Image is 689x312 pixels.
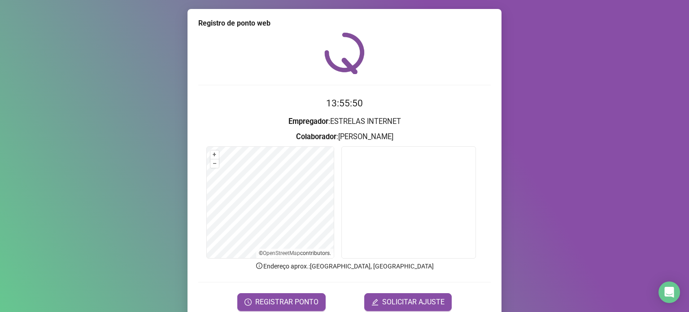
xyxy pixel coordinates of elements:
strong: Colaborador [296,132,336,141]
li: © contributors. [259,250,331,256]
button: – [210,159,219,168]
p: Endereço aprox. : [GEOGRAPHIC_DATA], [GEOGRAPHIC_DATA] [198,261,491,271]
h3: : [PERSON_NAME] [198,131,491,143]
div: Registro de ponto web [198,18,491,29]
h3: : ESTRELAS INTERNET [198,116,491,127]
button: + [210,150,219,159]
time: 13:55:50 [326,98,363,109]
strong: Empregador [288,117,328,126]
button: REGISTRAR PONTO [237,293,326,311]
span: edit [371,299,379,306]
span: SOLICITAR AJUSTE [382,297,445,308]
button: editSOLICITAR AJUSTE [364,293,452,311]
a: OpenStreetMap [263,250,300,256]
span: clock-circle [244,299,252,306]
span: REGISTRAR PONTO [255,297,318,308]
div: Open Intercom Messenger [658,281,680,303]
img: QRPoint [324,32,365,74]
span: info-circle [255,262,263,270]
